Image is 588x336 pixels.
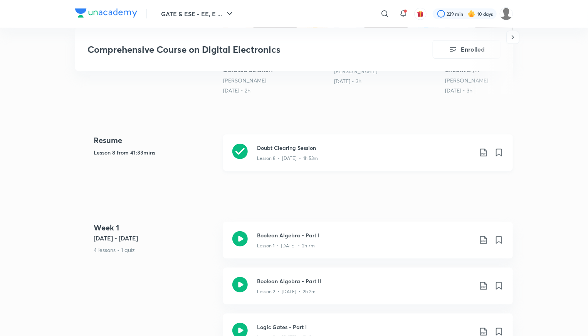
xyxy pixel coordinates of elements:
[257,277,473,285] h3: Boolean Algebra - Part II
[223,77,328,84] div: Vishal Soni
[257,323,473,331] h3: Logic Gates - Part I
[223,222,513,268] a: Boolean Algebra - Part ILesson 1 • [DATE] • 2h 7m
[257,242,315,249] p: Lesson 1 • [DATE] • 2h 7m
[334,77,439,85] div: 30th Apr • 3h
[257,231,473,239] h3: Boolean Algebra - Part I
[417,10,424,17] img: avatar
[75,8,137,20] a: Company Logo
[94,134,217,146] h4: Resume
[94,148,217,156] h5: Lesson 8 from 41:33mins
[223,77,266,84] a: [PERSON_NAME]
[94,246,217,254] p: 4 lessons • 1 quiz
[445,87,550,94] div: 30th Apr • 3h
[75,8,137,18] img: Company Logo
[334,67,439,75] div: Vishal Soni
[94,234,217,243] h5: [DATE] - [DATE]
[445,77,550,84] div: Vishal Soni
[87,44,389,55] h3: Comprehensive Course on Digital Electronics
[94,222,217,234] h4: Week 1
[257,288,316,295] p: Lesson 2 • [DATE] • 2h 2m
[223,268,513,314] a: Boolean Algebra - Part IILesson 2 • [DATE] • 2h 2m
[445,77,488,84] a: [PERSON_NAME]
[223,134,513,180] a: Doubt Clearing SessionLesson 8 • [DATE] • 1h 53m
[433,40,501,59] button: Enrolled
[156,6,239,22] button: GATE & ESE - EE, E ...
[334,67,377,75] a: [PERSON_NAME]
[468,10,475,18] img: streak
[500,7,513,20] img: Rahul KD
[257,144,473,152] h3: Doubt Clearing Session
[223,87,328,94] div: 24th May • 2h
[257,155,318,162] p: Lesson 8 • [DATE] • 1h 53m
[414,8,427,20] button: avatar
